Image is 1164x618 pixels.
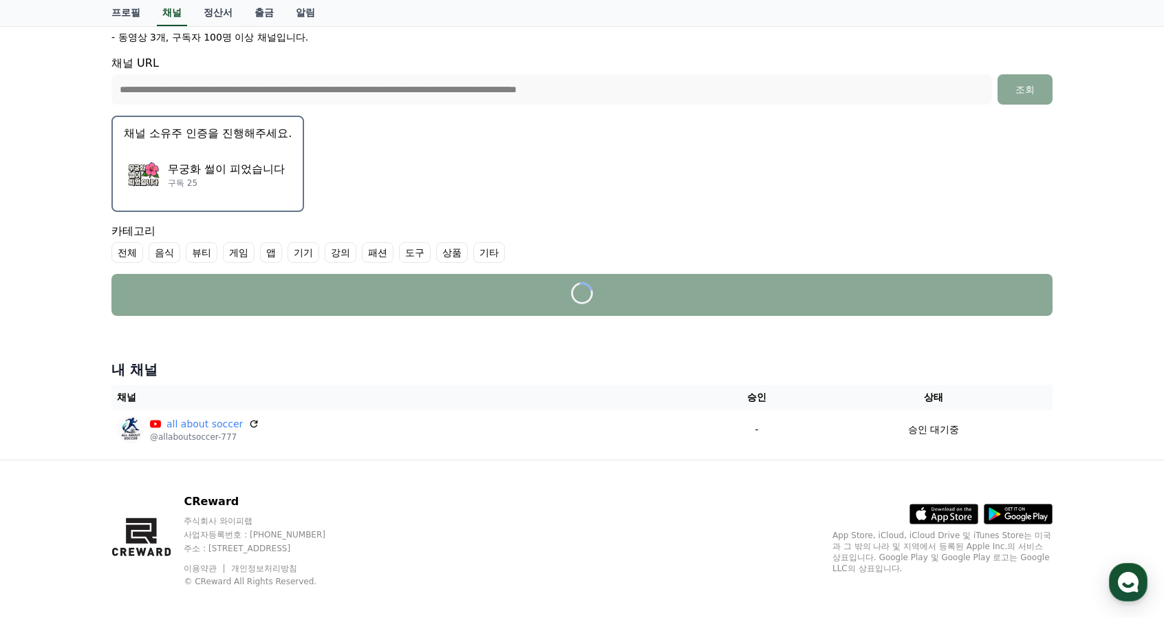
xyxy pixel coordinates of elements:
[260,242,282,263] label: 앱
[325,242,356,263] label: 강의
[111,116,304,212] button: 채널 소유주 인증을 진행해주세요. 무궁화 썰이 피었습니다 무궁화 썰이 피었습니다 구독 25
[362,242,394,263] label: 패션
[815,385,1053,410] th: 상태
[1003,83,1047,96] div: 조회
[111,30,308,44] p: - 동영상 3개, 구독자 100명 이상 채널입니다.
[4,436,91,471] a: 홈
[213,457,229,468] span: 설정
[126,458,142,469] span: 대화
[436,242,468,263] label: 상품
[111,242,143,263] label: 전체
[399,242,431,263] label: 도구
[111,385,699,410] th: 채널
[908,423,959,437] p: 승인 대기중
[223,242,255,263] label: 게임
[832,530,1053,574] p: App Store, iCloud, iCloud Drive 및 iTunes Store는 미국과 그 밖의 나라 및 지역에서 등록된 Apple Inc.의 서비스 상표입니다. Goo...
[186,242,217,263] label: 뷰티
[184,576,352,587] p: © CReward All Rights Reserved.
[166,417,243,431] a: all about soccer
[699,385,815,410] th: 승인
[177,436,264,471] a: 설정
[124,125,292,142] p: 채널 소유주 인증을 진행해주세요.
[231,564,297,573] a: 개인정보처리방침
[184,493,352,510] p: CReward
[998,74,1053,105] button: 조회
[168,161,285,178] p: 무궁화 썰이 피었습니다
[111,55,1053,105] div: 채널 URL
[184,529,352,540] p: 사업자등록번호 : [PHONE_NUMBER]
[111,223,1053,263] div: 카테고리
[184,515,352,526] p: 주식회사 와이피랩
[111,360,1053,379] h4: 내 채널
[43,457,52,468] span: 홈
[91,436,177,471] a: 대화
[184,543,352,554] p: 주소 : [STREET_ADDRESS]
[117,416,144,443] img: all about soccer
[168,178,285,189] p: 구독 25
[473,242,505,263] label: 기타
[288,242,319,263] label: 기기
[704,423,809,437] p: -
[150,431,259,443] p: @allaboutsoccer-777
[124,156,162,194] img: 무궁화 썰이 피었습니다
[184,564,227,573] a: 이용약관
[149,242,180,263] label: 음식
